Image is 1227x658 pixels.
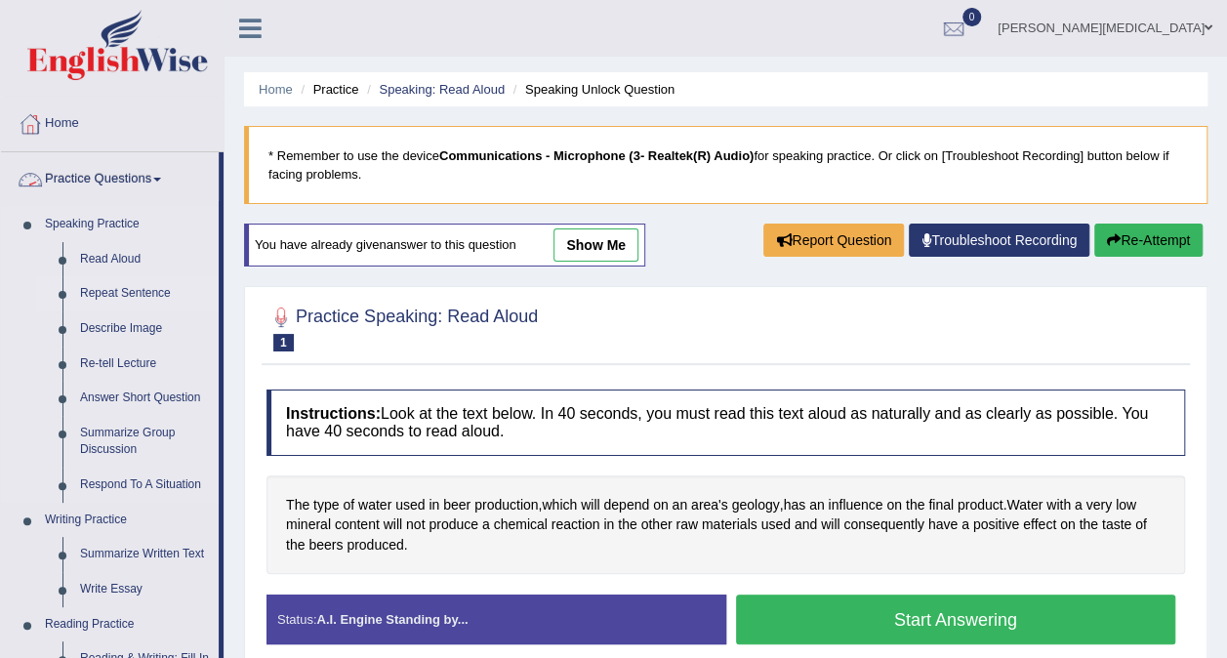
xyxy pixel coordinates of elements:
span: 0 [962,8,982,26]
span: Click to see word definition [928,514,958,535]
a: Troubleshoot Recording [909,224,1089,257]
span: Click to see word definition [335,514,380,535]
span: Click to see word definition [494,514,548,535]
span: Click to see word definition [482,514,490,535]
span: Click to see word definition [691,495,728,515]
span: Click to see word definition [384,514,402,535]
span: Click to see word definition [542,495,577,515]
span: Click to see word definition [308,535,343,555]
a: Practice Questions [1,152,219,201]
a: Describe Image [71,311,219,347]
div: You have already given answer to this question [244,224,645,267]
a: Writing Practice [36,503,219,538]
span: Click to see word definition [702,514,757,535]
span: Click to see word definition [675,514,698,535]
span: Click to see word definition [828,495,882,515]
blockquote: * Remember to use the device for speaking practice. Or click on [Troubleshoot Recording] button b... [244,126,1207,204]
span: Click to see word definition [347,535,403,555]
span: 1 [273,334,294,351]
a: show me [553,228,638,262]
a: Read Aloud [71,242,219,277]
li: Speaking Unlock Question [509,80,675,99]
span: Click to see word definition [443,495,470,515]
a: Speaking Practice [36,207,219,242]
a: Respond To A Situation [71,468,219,503]
span: Click to see word definition [406,514,425,535]
a: Summarize Group Discussion [71,416,219,468]
span: Click to see word definition [795,514,817,535]
h4: Look at the text below. In 40 seconds, you must read this text aloud as naturally and as clearly ... [266,390,1185,455]
span: Click to see word definition [474,495,538,515]
span: Click to see word definition [343,495,354,515]
a: Summarize Written Text [71,537,219,572]
span: Click to see word definition [906,495,924,515]
span: Click to see word definition [1060,514,1076,535]
span: Click to see word definition [358,495,391,515]
span: Click to see word definition [928,495,954,515]
span: Click to see word definition [1046,495,1071,515]
span: Click to see word definition [1102,514,1131,535]
button: Re-Attempt [1094,224,1203,257]
span: Click to see word definition [973,514,1019,535]
span: Click to see word definition [552,514,600,535]
h2: Practice Speaking: Read Aloud [266,303,538,351]
span: Click to see word definition [961,514,969,535]
span: Click to see word definition [1086,495,1112,515]
b: Communications - Microphone (3- Realtek(R) Audio) [439,148,754,163]
span: Click to see word definition [732,495,780,515]
span: Click to see word definition [672,495,687,515]
span: Click to see word definition [286,535,305,555]
span: Click to see word definition [1023,514,1056,535]
a: Write Essay [71,572,219,607]
span: Click to see word definition [603,495,649,515]
strong: A.I. Engine Standing by... [316,612,468,627]
b: Instructions: [286,405,381,422]
span: Click to see word definition [313,495,339,515]
span: Click to see word definition [653,495,669,515]
span: Click to see word definition [603,514,614,535]
span: Click to see word definition [429,495,439,515]
span: Click to see word definition [821,514,839,535]
button: Start Answering [736,595,1176,644]
span: Click to see word definition [429,514,478,535]
div: , , . . [266,475,1185,575]
span: Click to see word definition [760,514,790,535]
span: Click to see word definition [641,514,673,535]
span: Click to see word definition [886,495,902,515]
span: Click to see word definition [809,495,825,515]
span: Click to see word definition [395,495,425,515]
span: Click to see word definition [1075,495,1083,515]
a: Repeat Sentence [71,276,219,311]
span: Click to see word definition [843,514,924,535]
a: Reading Practice [36,607,219,642]
span: Click to see word definition [1135,514,1147,535]
span: Click to see word definition [1116,495,1136,515]
span: Click to see word definition [286,514,331,535]
div: Status: [266,595,726,644]
a: Answer Short Question [71,381,219,416]
li: Practice [296,80,358,99]
a: Home [259,82,293,97]
span: Click to see word definition [1079,514,1097,535]
span: Click to see word definition [783,495,805,515]
button: Report Question [763,224,904,257]
span: Click to see word definition [1006,495,1043,515]
a: Re-tell Lecture [71,347,219,382]
a: Home [1,97,224,145]
span: Click to see word definition [581,495,599,515]
a: Speaking: Read Aloud [379,82,505,97]
span: Click to see word definition [958,495,1003,515]
span: Click to see word definition [618,514,636,535]
span: Click to see word definition [286,495,309,515]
